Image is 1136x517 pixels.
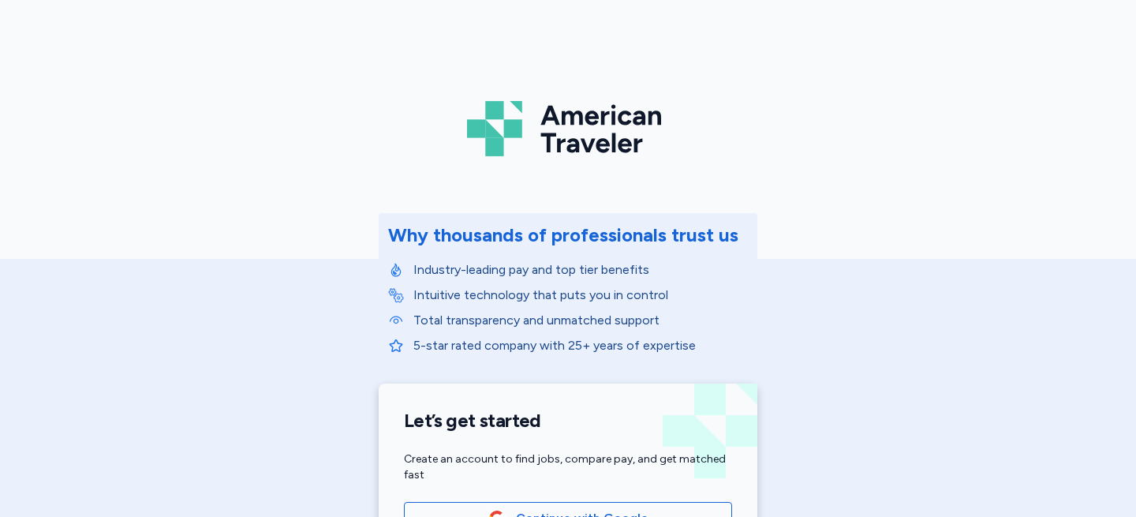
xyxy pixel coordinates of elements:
[413,311,748,330] p: Total transparency and unmatched support
[467,95,669,163] img: Logo
[388,223,738,248] div: Why thousands of professionals trust us
[413,336,748,355] p: 5-star rated company with 25+ years of expertise
[413,286,748,305] p: Intuitive technology that puts you in control
[413,260,748,279] p: Industry-leading pay and top tier benefits
[404,451,732,483] div: Create an account to find jobs, compare pay, and get matched fast
[404,409,732,433] h1: Let’s get started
